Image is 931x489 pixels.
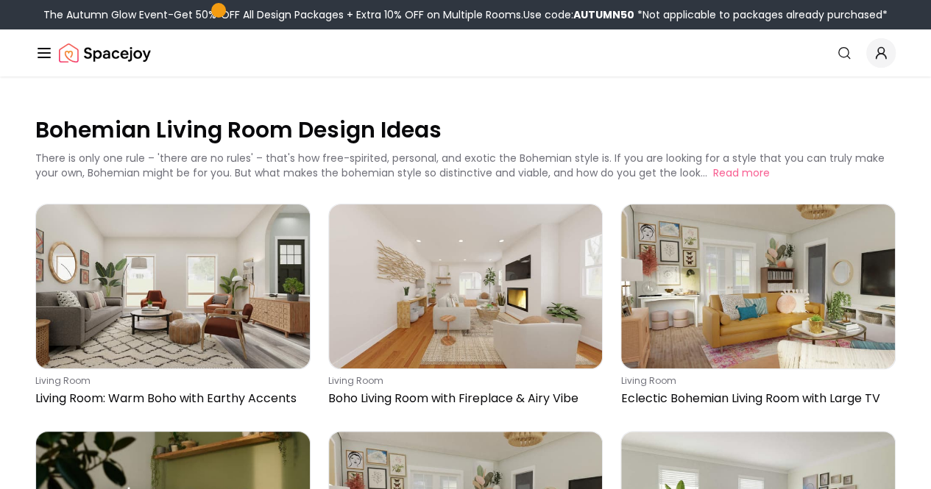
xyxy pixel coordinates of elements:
button: Read more [713,165,770,180]
a: Boho Living Room with Fireplace & Airy Vibeliving roomBoho Living Room with Fireplace & Airy Vibe [328,204,603,413]
p: living room [35,375,305,387]
img: Living Room: Warm Boho with Earthy Accents [36,204,310,368]
a: Eclectic Bohemian Living Room with Large TVliving roomEclectic Bohemian Living Room with Large TV [620,204,896,413]
a: Living Room: Warm Boho with Earthy Accentsliving roomLiving Room: Warm Boho with Earthy Accents [35,204,311,413]
p: There is only one rule – 'there are no rules' – that's how free-spirited, personal, and exotic th... [35,151,885,180]
span: Use code: [523,7,634,22]
a: Spacejoy [59,38,151,68]
p: Bohemian Living Room Design Ideas [35,115,896,145]
p: Boho Living Room with Fireplace & Airy Vibe [328,390,598,407]
span: *Not applicable to packages already purchased* [634,7,888,22]
img: Boho Living Room with Fireplace & Airy Vibe [329,204,603,368]
img: Eclectic Bohemian Living Room with Large TV [621,204,895,368]
nav: Global [35,29,896,76]
p: living room [328,375,598,387]
div: The Autumn Glow Event-Get 50% OFF All Design Packages + Extra 10% OFF on Multiple Rooms. [43,7,888,22]
img: Spacejoy Logo [59,38,151,68]
b: AUTUMN50 [573,7,634,22]
p: living room [620,375,890,387]
p: Living Room: Warm Boho with Earthy Accents [35,390,305,407]
p: Eclectic Bohemian Living Room with Large TV [620,390,890,407]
